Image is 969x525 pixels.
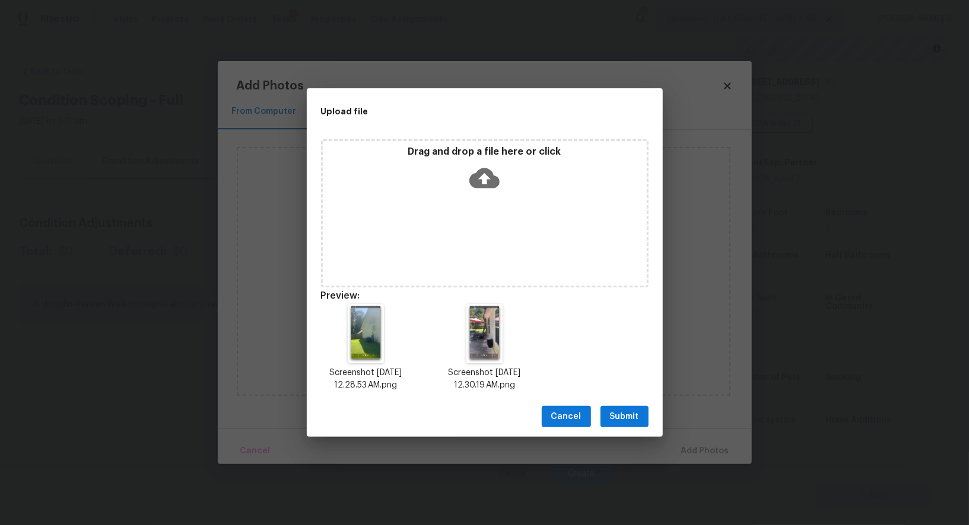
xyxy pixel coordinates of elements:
span: Cancel [551,409,582,424]
span: Submit [610,409,639,424]
img: Ays9WKYn0l1zAAAAAElFTkSuQmCC [348,304,385,363]
h2: Upload file [321,105,595,118]
p: Drag and drop a file here or click [323,146,647,158]
img: 46WNwEZgI7AR2AhsBDYCG4GNwEZgI7AR2AhsBDYCG4GNwEZgI7AR2AhsBDYCG4GNwEZgI7AR2AhsBDYCG4GNwEZgI7AR2AhsB... [466,304,503,363]
button: Cancel [542,406,591,428]
p: Screenshot [DATE] 12.30.19 AM.png [439,367,529,392]
button: Submit [601,406,649,428]
p: Screenshot [DATE] 12.28.53 AM.png [321,367,411,392]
